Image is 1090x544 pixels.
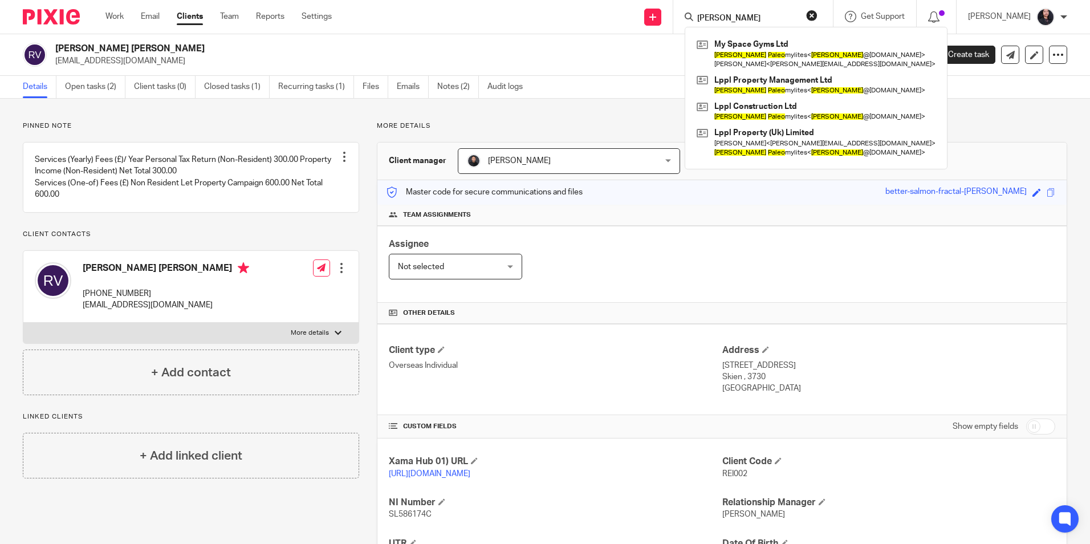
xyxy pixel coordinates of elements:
[238,262,249,274] i: Primary
[389,155,446,167] h3: Client manager
[929,46,995,64] a: Create task
[487,76,531,98] a: Audit logs
[105,11,124,22] a: Work
[403,308,455,318] span: Other details
[806,10,817,21] button: Clear
[23,43,47,67] img: svg%3E
[389,510,432,518] span: SL586174C
[488,157,551,165] span: [PERSON_NAME]
[467,154,481,168] img: My%20Photo.jpg
[65,76,125,98] a: Open tasks (2)
[363,76,388,98] a: Files
[83,288,249,299] p: [PHONE_NUMBER]
[23,76,56,98] a: Details
[1036,8,1055,26] img: MicrosoftTeams-image.jfif
[278,76,354,98] a: Recurring tasks (1)
[389,497,722,509] h4: NI Number
[23,412,359,421] p: Linked clients
[722,510,785,518] span: [PERSON_NAME]
[177,11,203,22] a: Clients
[968,11,1031,22] p: [PERSON_NAME]
[220,11,239,22] a: Team
[83,299,249,311] p: [EMAIL_ADDRESS][DOMAIN_NAME]
[722,344,1055,356] h4: Address
[722,360,1055,371] p: [STREET_ADDRESS]
[141,11,160,22] a: Email
[722,470,747,478] span: REI002
[23,121,359,131] p: Pinned note
[302,11,332,22] a: Settings
[35,262,71,299] img: svg%3E
[389,344,722,356] h4: Client type
[389,239,429,249] span: Assignee
[953,421,1018,432] label: Show empty fields
[23,9,80,25] img: Pixie
[256,11,284,22] a: Reports
[23,230,359,239] p: Client contacts
[389,360,722,371] p: Overseas Individual
[291,328,329,338] p: More details
[83,262,249,277] h4: [PERSON_NAME] [PERSON_NAME]
[722,456,1055,468] h4: Client Code
[55,43,741,55] h2: [PERSON_NAME] [PERSON_NAME]
[140,447,242,465] h4: + Add linked client
[722,497,1055,509] h4: Relationship Manager
[389,422,722,431] h4: CUSTOM FIELDS
[861,13,905,21] span: Get Support
[377,121,1067,131] p: More details
[403,210,471,220] span: Team assignments
[885,186,1027,199] div: better-salmon-fractal-[PERSON_NAME]
[55,55,912,67] p: [EMAIL_ADDRESS][DOMAIN_NAME]
[151,364,231,381] h4: + Add contact
[204,76,270,98] a: Closed tasks (1)
[722,371,1055,383] p: Skien , 3730
[398,263,444,271] span: Not selected
[696,14,799,24] input: Search
[722,383,1055,394] p: [GEOGRAPHIC_DATA]
[386,186,583,198] p: Master code for secure communications and files
[397,76,429,98] a: Emails
[134,76,196,98] a: Client tasks (0)
[389,456,722,468] h4: Xama Hub 01) URL
[437,76,479,98] a: Notes (2)
[389,470,470,478] a: [URL][DOMAIN_NAME]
